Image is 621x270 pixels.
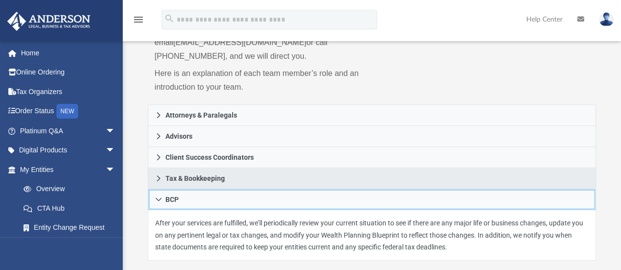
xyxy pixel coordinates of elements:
[133,14,144,25] i: menu
[7,63,130,82] a: Online Ordering
[165,112,237,119] span: Attorneys & Paralegals
[133,19,144,25] a: menu
[155,67,365,94] p: Here is an explanation of each team member’s role and an introduction to your team.
[7,121,130,141] a: Platinum Q&Aarrow_drop_down
[106,121,125,141] span: arrow_drop_down
[599,12,614,26] img: User Pic
[7,82,130,101] a: Tax Organizers
[148,126,596,147] a: Advisors
[165,154,254,161] span: Client Success Coordinators
[7,101,130,122] a: Order StatusNEW
[106,160,125,180] span: arrow_drop_down
[148,189,596,210] a: BCP
[7,43,130,63] a: Home
[148,104,596,126] a: Attorneys & Paralegals
[106,141,125,161] span: arrow_drop_down
[165,196,179,203] span: BCP
[164,13,175,24] i: search
[14,179,130,199] a: Overview
[173,38,306,47] a: [EMAIL_ADDRESS][DOMAIN_NAME]
[4,12,93,31] img: Anderson Advisors Platinum Portal
[56,104,78,119] div: NEW
[14,218,130,238] a: Entity Change Request
[148,147,596,168] a: Client Success Coordinators
[7,160,130,179] a: My Entitiesarrow_drop_down
[148,168,596,189] a: Tax & Bookkeeping
[148,210,596,261] div: BCP
[165,133,192,140] span: Advisors
[155,217,589,253] p: After your services are fulfilled, we’ll periodically review your current situation to see if the...
[165,175,225,182] span: Tax & Bookkeeping
[7,141,130,160] a: Digital Productsarrow_drop_down
[14,198,130,218] a: CTA Hub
